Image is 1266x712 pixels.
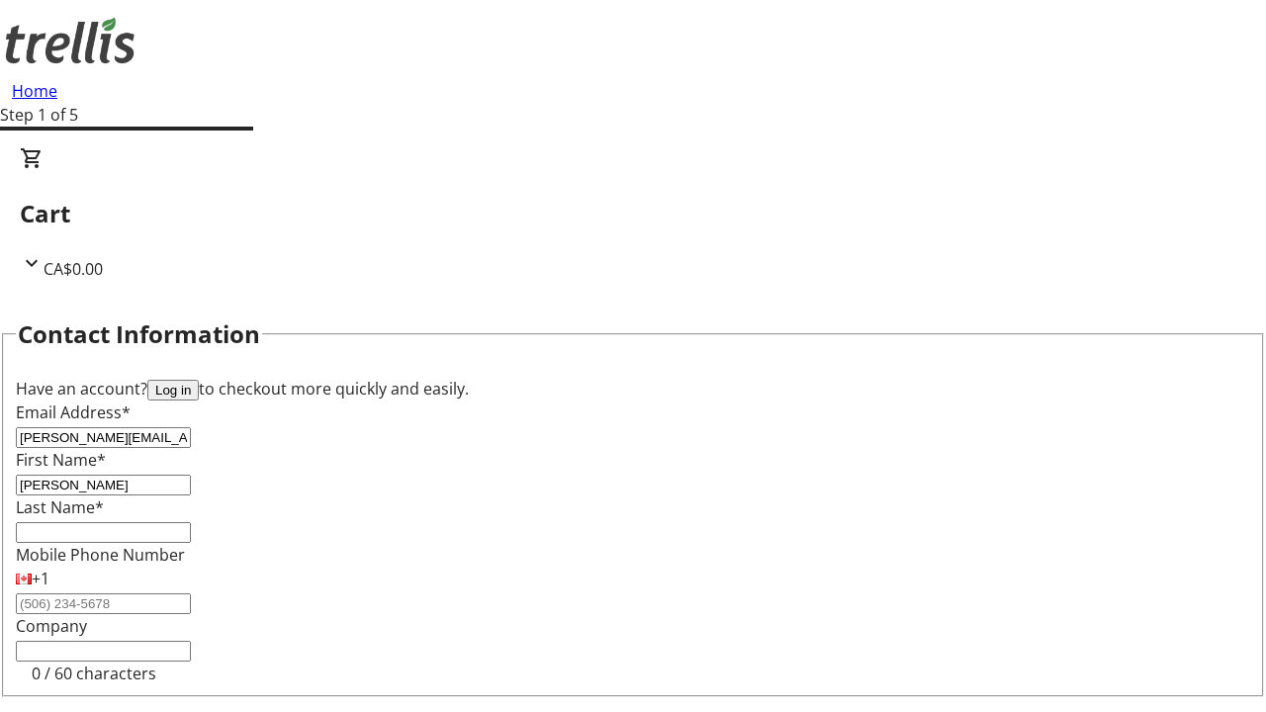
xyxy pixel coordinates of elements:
label: Company [16,615,87,637]
label: Last Name* [16,496,104,518]
button: Log in [147,380,199,400]
div: CartCA$0.00 [20,146,1246,281]
input: (506) 234-5678 [16,593,191,614]
span: CA$0.00 [44,258,103,280]
label: First Name* [16,449,106,471]
h2: Cart [20,196,1246,231]
tr-character-limit: 0 / 60 characters [32,663,156,684]
label: Email Address* [16,401,131,423]
h2: Contact Information [18,316,260,352]
div: Have an account? to checkout more quickly and easily. [16,377,1250,400]
label: Mobile Phone Number [16,544,185,566]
